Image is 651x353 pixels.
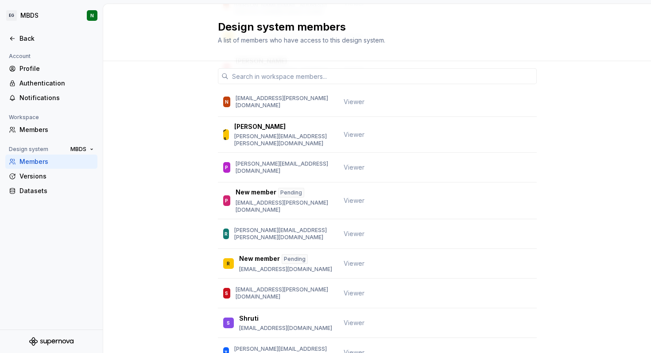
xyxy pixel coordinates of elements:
div: S [225,289,228,298]
a: Members [5,123,97,137]
div: Versions [19,172,94,181]
span: Viewer [344,130,364,139]
span: A list of members who have access to this design system. [218,36,385,44]
button: EGMBDSN [2,6,101,25]
div: P [225,196,228,205]
span: Viewer [344,229,364,238]
div: S [227,318,230,327]
span: Viewer [344,259,364,268]
div: Members [19,157,94,166]
span: Viewer [344,97,364,106]
p: New member [239,254,280,264]
div: EG [6,10,17,21]
div: Pending [278,188,304,198]
p: [PERSON_NAME][EMAIL_ADDRESS][PERSON_NAME][DOMAIN_NAME] [234,227,333,241]
span: Viewer [344,318,364,327]
div: N [90,12,94,19]
div: Notifications [19,93,94,102]
p: [PERSON_NAME][EMAIL_ADDRESS][DOMAIN_NAME] [236,160,333,175]
a: Back [5,31,97,46]
div: Pending [282,254,308,264]
h2: Design system members [218,20,526,34]
a: Authentication [5,76,97,90]
a: Members [5,155,97,169]
p: [EMAIL_ADDRESS][PERSON_NAME][DOMAIN_NAME] [236,199,333,213]
a: Profile [5,62,97,76]
p: [EMAIL_ADDRESS][DOMAIN_NAME] [239,266,332,273]
div: R [227,259,230,268]
span: Viewer [344,289,364,298]
div: P [225,163,228,172]
p: New member [236,188,276,198]
p: [EMAIL_ADDRESS][DOMAIN_NAME] [239,325,332,332]
div: R [225,229,228,238]
a: Versions [5,169,97,183]
a: Datasets [5,184,97,198]
p: [PERSON_NAME][EMAIL_ADDRESS][PERSON_NAME][DOMAIN_NAME] [234,133,333,147]
span: Viewer [344,163,364,172]
p: [PERSON_NAME] [234,122,286,131]
p: Shruti [239,314,259,323]
div: Datasets [19,186,94,195]
span: Viewer [344,196,364,205]
svg: Supernova Logo [29,337,74,346]
div: MBDS [20,11,39,20]
div: Back [19,34,94,43]
div: Authentication [19,79,94,88]
input: Search in workspace members... [229,68,537,84]
div: PA [223,126,229,144]
div: N [225,97,229,106]
div: Account [5,51,34,62]
div: Design system [5,144,52,155]
div: Workspace [5,112,43,123]
a: Notifications [5,91,97,105]
div: Profile [19,64,94,73]
p: [EMAIL_ADDRESS][PERSON_NAME][DOMAIN_NAME] [236,286,333,300]
p: [EMAIL_ADDRESS][PERSON_NAME][DOMAIN_NAME] [236,95,333,109]
span: MBDS [70,146,86,153]
div: Members [19,125,94,134]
